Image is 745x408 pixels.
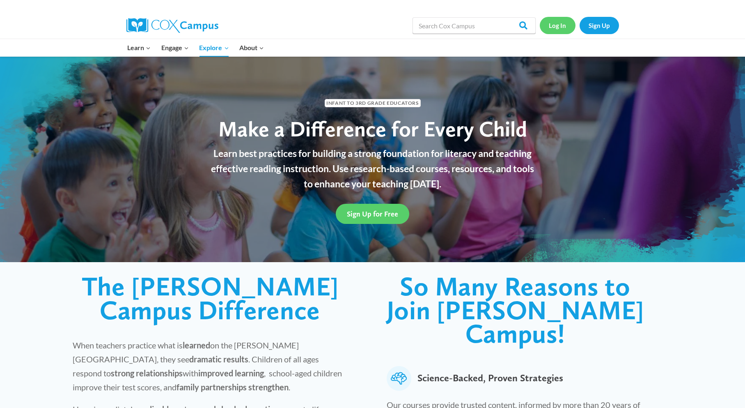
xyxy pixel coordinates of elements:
strong: dramatic results [189,354,248,364]
button: Child menu of About [234,39,269,56]
span: When teachers practice what is on the [PERSON_NAME][GEOGRAPHIC_DATA], they see . Children of all ... [73,340,342,392]
a: Sign Up for Free [336,204,409,224]
a: Log In [540,17,575,34]
button: Child menu of Engage [156,39,194,56]
img: Cox Campus [126,18,218,33]
span: Infant to 3rd Grade Educators [325,99,421,107]
strong: improved learning [198,368,264,378]
strong: strong relationships [111,368,183,378]
a: Sign Up [580,17,619,34]
nav: Secondary Navigation [540,17,619,34]
input: Search Cox Campus [413,17,536,34]
span: Science-Backed, Proven Strategies [417,366,563,391]
span: So Many Reasons to Join [PERSON_NAME] Campus! [387,270,644,349]
strong: learned [183,340,210,350]
strong: family partnerships strengthen [177,382,289,392]
span: Make a Difference for Every Child [218,116,527,142]
p: Learn best practices for building a strong foundation for literacy and teaching effective reading... [206,146,539,191]
nav: Primary Navigation [122,39,269,56]
span: Sign Up for Free [347,210,398,218]
button: Child menu of Learn [122,39,156,56]
button: Child menu of Explore [194,39,234,56]
span: The [PERSON_NAME] Campus Difference [82,270,339,326]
